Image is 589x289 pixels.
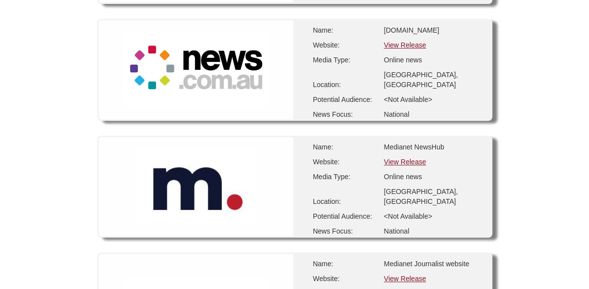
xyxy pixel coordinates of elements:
[384,187,482,206] div: [GEOGRAPHIC_DATA], [GEOGRAPHIC_DATA]
[384,172,482,182] div: Online news
[384,211,482,221] div: <Not Available>
[384,41,426,49] a: View Release
[384,275,426,283] a: View Release
[384,109,482,119] div: National
[313,109,377,119] div: News Focus:
[384,95,482,104] div: <Not Available>
[384,142,482,152] div: Medianet NewsHub
[384,158,426,166] a: View Release
[313,274,377,284] div: Website:
[313,157,377,167] div: Website:
[136,149,255,223] img: Medianet NewsHub
[313,25,377,35] div: Name:
[313,55,377,65] div: Media Type:
[313,40,377,50] div: Website:
[313,196,377,206] div: Location:
[384,226,482,236] div: National
[313,259,377,269] div: Name:
[384,70,482,90] div: [GEOGRAPHIC_DATA], [GEOGRAPHIC_DATA]
[313,172,377,182] div: Media Type:
[313,80,377,90] div: Location:
[384,259,482,269] div: Medianet Journalist website
[384,25,482,35] div: [DOMAIN_NAME]
[124,31,268,107] img: News.com.au
[313,142,377,152] div: Name:
[313,95,377,104] div: Potential Audience:
[384,55,482,65] div: Online news
[313,211,377,221] div: Potential Audience:
[313,226,377,236] div: News Focus:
